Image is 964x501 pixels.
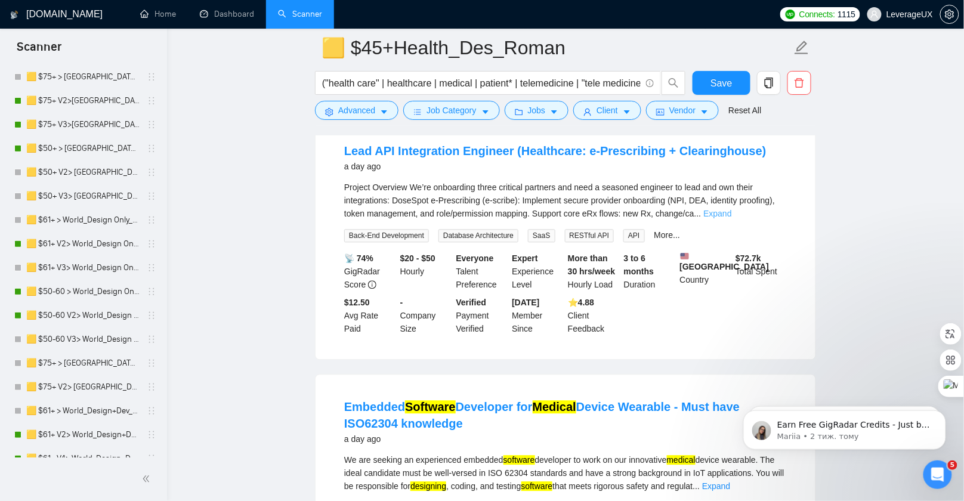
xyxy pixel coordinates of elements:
[521,481,553,491] mark: software
[725,385,964,469] iframe: Intercom notifications повідомлення
[678,252,734,291] div: Country
[667,455,696,465] mark: medical
[505,101,569,120] button: folderJobscaret-down
[147,454,156,463] span: holder
[787,71,811,95] button: delete
[398,252,454,291] div: Hourly
[758,78,780,88] span: copy
[147,311,156,320] span: holder
[702,481,730,491] a: Expand
[799,8,835,21] span: Connects:
[147,144,156,153] span: holder
[26,423,140,447] a: 🟨 $61+ V2> World_Design+Dev_Antony-Full-Stack_General
[870,10,879,18] span: user
[400,253,435,263] b: $20 - $50
[680,252,770,271] b: [GEOGRAPHIC_DATA]
[26,232,140,256] a: 🟨 $61+ V2> World_Design Only_Roman-UX/UI_General
[566,296,622,335] div: Client Feedback
[398,296,454,335] div: Company Size
[509,252,566,291] div: Experience Level
[597,104,618,117] span: Client
[654,230,681,240] a: More...
[736,253,761,263] b: $ 72.7k
[622,252,678,291] div: Duration
[838,8,855,21] span: 1115
[923,460,952,489] iframe: Intercom live chat
[368,280,376,289] span: info-circle
[948,460,957,470] span: 5
[403,101,499,120] button: barsJob Categorycaret-down
[405,400,455,413] mark: Software
[512,298,539,307] b: [DATE]
[512,253,538,263] b: Expert
[142,473,154,485] span: double-left
[147,382,156,392] span: holder
[646,79,654,87] span: info-circle
[10,5,18,24] img: logo
[147,406,156,416] span: holder
[26,184,140,208] a: 🟨 $50+ V3> [GEOGRAPHIC_DATA]+[GEOGRAPHIC_DATA] Only_Tony-UX/UI_General
[147,96,156,106] span: holder
[26,160,140,184] a: 🟨 $50+ V2> [GEOGRAPHIC_DATA]+[GEOGRAPHIC_DATA] Only_Tony-UX/UI_General
[26,256,140,280] a: 🟨 $61+ V3> World_Design Only_Roman-UX/UI_General
[26,113,140,137] a: 🟨 $75+ V3>[GEOGRAPHIC_DATA]+[GEOGRAPHIC_DATA] Only_Tony-UX/UI_General
[26,399,140,423] a: 🟨 $61+ > World_Design+Dev_Antony-Full-Stack_General
[454,296,510,335] div: Payment Verified
[410,481,446,491] mark: designing
[147,239,156,249] span: holder
[528,104,546,117] span: Jobs
[26,304,140,327] a: 🟨 $50-60 V2> World_Design Only_Roman-Web Design_General
[7,38,71,63] span: Scanner
[503,455,535,465] mark: software
[656,107,665,116] span: idcard
[26,375,140,399] a: 🟨 $75+ V2> [GEOGRAPHIC_DATA]+[GEOGRAPHIC_DATA]+Dev_Tony-UX/UI_General
[427,104,476,117] span: Job Category
[583,107,592,116] span: user
[342,296,398,335] div: Avg Rate Paid
[481,107,490,116] span: caret-down
[941,10,959,19] span: setting
[344,159,767,174] div: a day ago
[147,120,156,129] span: holder
[646,101,719,120] button: idcardVendorcaret-down
[456,253,494,263] b: Everyone
[344,229,429,242] span: Back-End Development
[344,432,787,446] div: a day ago
[623,107,631,116] span: caret-down
[733,252,789,291] div: Total Spent
[26,327,140,351] a: 🟨 $50-60 V3> World_Design Only_Roman-Web Design_General
[515,107,523,116] span: folder
[342,252,398,291] div: GigRadar Score
[669,104,696,117] span: Vendor
[693,481,700,491] span: ...
[147,191,156,201] span: holder
[400,298,403,307] b: -
[624,253,654,276] b: 3 to 6 months
[344,400,740,430] a: EmbeddedSoftwareDeveloper forMedicalDevice Wearable - Must have ISO62304 knowledge
[681,252,689,260] img: 🇺🇸
[662,78,685,88] span: search
[26,89,140,113] a: 🟨 $75+ V2>[GEOGRAPHIC_DATA]+[GEOGRAPHIC_DATA] Only_Tony-UX/UI_General
[26,351,140,375] a: 🟨 $75+ > [GEOGRAPHIC_DATA]+[GEOGRAPHIC_DATA]+Dev_Tony-UX/UI_General
[694,209,702,218] span: ...
[147,335,156,344] span: holder
[147,430,156,440] span: holder
[509,296,566,335] div: Member Since
[788,78,811,88] span: delete
[147,263,156,273] span: holder
[693,71,750,95] button: Save
[623,229,644,242] span: API
[322,33,792,63] input: Scanner name...
[26,280,140,304] a: 🟨 $50-60 > World_Design Only_Roman-Web Design_General
[528,229,555,242] span: SaaS
[438,229,518,242] span: Database Architecture
[565,229,614,242] span: RESTful API
[728,104,761,117] a: Reset All
[456,298,487,307] b: Verified
[147,168,156,177] span: holder
[380,107,388,116] span: caret-down
[703,209,731,218] a: Expand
